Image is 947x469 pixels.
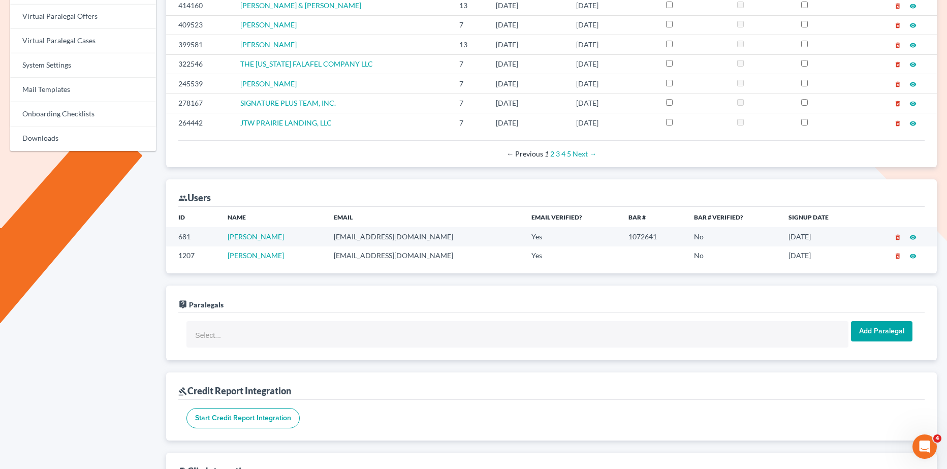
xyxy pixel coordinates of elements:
[488,15,568,35] td: [DATE]
[178,192,211,204] div: Users
[166,74,232,93] td: 245539
[10,102,156,127] a: Onboarding Checklists
[178,300,187,309] i: live_help
[686,207,781,227] th: Bar # Verified?
[894,232,901,241] a: delete_forever
[523,227,620,246] td: Yes
[894,81,901,88] i: delete_forever
[568,54,658,74] td: [DATE]
[451,74,488,93] td: 7
[326,246,523,265] td: [EMAIL_ADDRESS][DOMAIN_NAME]
[567,149,571,158] a: Page 5
[909,234,917,241] i: visibility
[894,118,901,127] a: delete_forever
[10,5,156,29] a: Virtual Paralegal Offers
[178,385,291,397] div: Credit Report Integration
[568,113,658,132] td: [DATE]
[620,207,685,227] th: Bar #
[568,93,658,113] td: [DATE]
[10,29,156,53] a: Virtual Paralegal Cases
[894,251,901,260] a: delete_forever
[240,79,297,88] a: [PERSON_NAME]
[894,3,901,10] i: delete_forever
[912,434,937,459] iframe: Intercom live chat
[894,1,901,10] a: delete_forever
[240,99,336,107] a: SIGNATURE PLUS TEAM, INC.
[166,35,232,54] td: 399581
[240,20,297,29] a: [PERSON_NAME]
[240,1,361,10] a: [PERSON_NAME] & [PERSON_NAME]
[166,207,219,227] th: ID
[909,40,917,49] a: visibility
[488,113,568,132] td: [DATE]
[228,232,284,241] a: [PERSON_NAME]
[894,61,901,68] i: delete_forever
[451,15,488,35] td: 7
[573,149,596,158] a: Next page
[909,22,917,29] i: visibility
[556,149,560,158] a: Page 3
[909,42,917,49] i: visibility
[909,3,917,10] i: visibility
[219,207,326,227] th: Name
[851,321,912,341] input: Add Paralegal
[894,99,901,107] a: delete_forever
[178,387,187,396] i: gavel
[488,93,568,113] td: [DATE]
[451,54,488,74] td: 7
[933,434,941,443] span: 4
[894,20,901,29] a: delete_forever
[523,207,620,227] th: Email Verified?
[166,227,219,246] td: 681
[488,54,568,74] td: [DATE]
[451,93,488,113] td: 7
[894,100,901,107] i: delete_forever
[909,20,917,29] a: visibility
[894,234,901,241] i: delete_forever
[166,15,232,35] td: 409523
[166,93,232,113] td: 278167
[909,120,917,127] i: visibility
[894,22,901,29] i: delete_forever
[909,99,917,107] a: visibility
[189,300,224,309] span: Paralegals
[780,227,863,246] td: [DATE]
[186,149,917,159] div: Pagination
[240,59,373,68] a: THE [US_STATE] FALAFEL COMPANY LLC
[909,1,917,10] a: visibility
[166,54,232,74] td: 322546
[240,118,332,127] a: JTW PRAIRIE LANDING, LLC
[620,227,685,246] td: 1072641
[894,253,901,260] i: delete_forever
[894,59,901,68] a: delete_forever
[240,40,297,49] a: [PERSON_NAME]
[780,207,863,227] th: Signup Date
[523,246,620,265] td: Yes
[894,42,901,49] i: delete_forever
[568,35,658,54] td: [DATE]
[909,59,917,68] a: visibility
[326,207,523,227] th: Email
[228,251,284,260] a: [PERSON_NAME]
[909,232,917,241] a: visibility
[909,79,917,88] a: visibility
[568,74,658,93] td: [DATE]
[909,253,917,260] i: visibility
[545,149,549,158] em: Page 1
[326,227,523,246] td: [EMAIL_ADDRESS][DOMAIN_NAME]
[166,113,232,132] td: 264442
[686,246,781,265] td: No
[894,120,901,127] i: delete_forever
[10,127,156,151] a: Downloads
[451,113,488,132] td: 7
[10,78,156,102] a: Mail Templates
[507,149,543,158] span: Previous page
[186,408,300,428] input: Start Credit Report Integration
[909,61,917,68] i: visibility
[550,149,554,158] a: Page 2
[686,227,781,246] td: No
